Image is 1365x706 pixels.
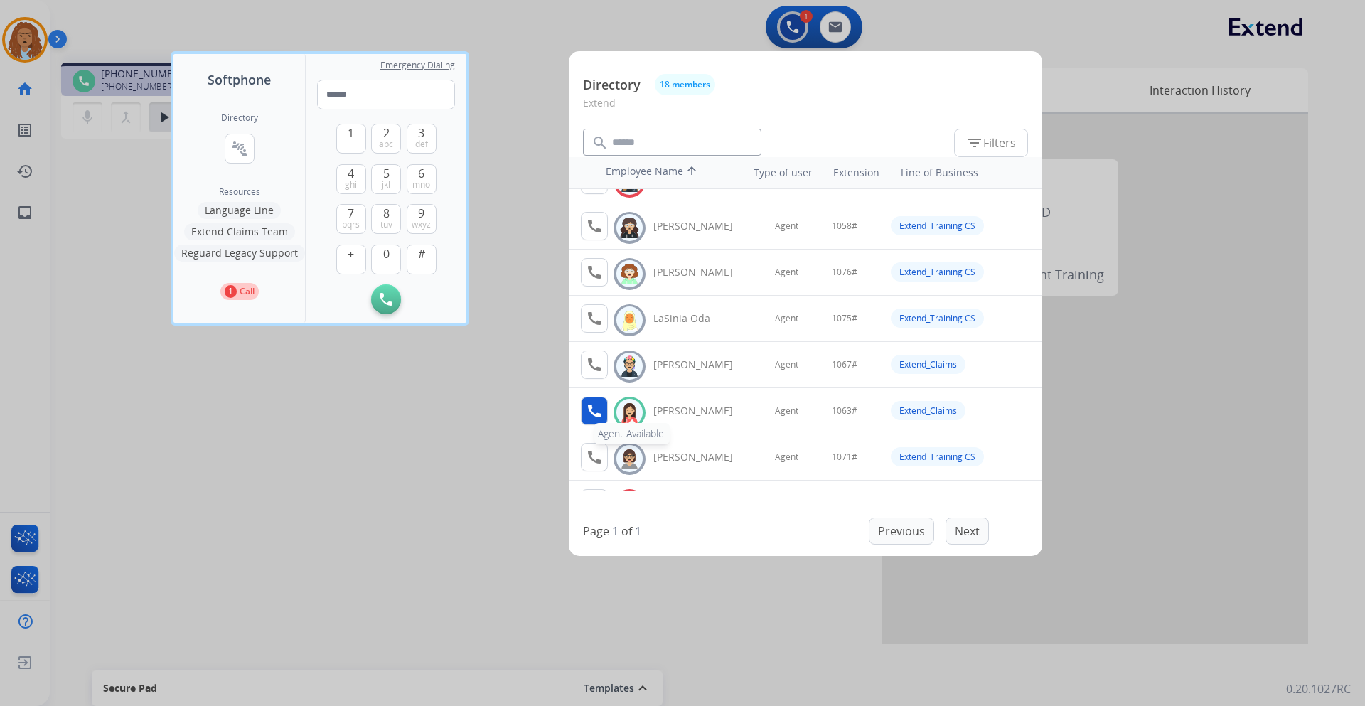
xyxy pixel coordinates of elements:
[407,245,437,274] button: #
[619,217,640,239] img: avatar
[832,313,857,324] span: 1075#
[891,309,984,328] div: Extend_Training CS
[380,60,455,71] span: Emergency Dialing
[619,263,640,285] img: avatar
[594,423,670,444] div: Agent Available.
[418,245,425,262] span: #
[407,204,437,234] button: 9wxyz
[371,245,401,274] button: 0
[415,139,428,150] span: def
[586,310,603,327] mat-icon: call
[683,164,700,181] mat-icon: arrow_upward
[619,402,640,424] img: avatar
[775,267,798,278] span: Agent
[336,204,366,234] button: 7pqrs
[653,265,749,279] div: [PERSON_NAME]
[619,309,640,331] img: avatar
[583,95,1028,122] p: Extend
[371,164,401,194] button: 5jkl
[198,202,281,219] button: Language Line
[184,223,295,240] button: Extend Claims Team
[174,245,305,262] button: Reguard Legacy Support
[655,74,715,95] button: 18 members
[775,405,798,417] span: Agent
[371,124,401,154] button: 2abc
[894,159,1035,187] th: Line of Business
[891,401,965,420] div: Extend_Claims
[418,205,424,222] span: 9
[220,283,259,300] button: 1Call
[412,219,431,230] span: wxyz
[775,451,798,463] span: Agent
[382,179,390,191] span: jkl
[380,293,392,306] img: call-button
[1286,680,1351,697] p: 0.20.1027RC
[775,359,798,370] span: Agent
[832,405,857,417] span: 1063#
[653,404,749,418] div: [PERSON_NAME]
[653,311,749,326] div: LaSinia Oda
[348,205,354,222] span: 7
[832,451,857,463] span: 1071#
[383,124,390,141] span: 2
[231,140,248,157] mat-icon: connect_without_contact
[583,75,641,95] p: Directory
[586,356,603,373] mat-icon: call
[379,139,393,150] span: abc
[383,165,390,182] span: 5
[775,313,798,324] span: Agent
[407,124,437,154] button: 3def
[383,245,390,262] span: 0
[219,186,260,198] span: Resources
[348,245,354,262] span: +
[583,523,609,540] p: Page
[954,129,1028,157] button: Filters
[407,164,437,194] button: 6mno
[336,245,366,274] button: +
[653,358,749,372] div: [PERSON_NAME]
[348,124,354,141] span: 1
[418,124,424,141] span: 3
[418,165,424,182] span: 6
[586,264,603,281] mat-icon: call
[653,450,749,464] div: [PERSON_NAME]
[832,359,857,370] span: 1067#
[619,355,640,378] img: avatar
[775,220,798,232] span: Agent
[208,70,271,90] span: Softphone
[653,219,749,233] div: [PERSON_NAME]
[581,397,608,425] button: Agent Available.
[221,112,258,124] h2: Directory
[891,262,984,282] div: Extend_Training CS
[345,179,357,191] span: ghi
[225,285,237,298] p: 1
[412,179,430,191] span: mno
[966,134,983,151] mat-icon: filter_list
[734,159,820,187] th: Type of user
[619,448,640,470] img: avatar
[832,220,857,232] span: 1058#
[599,157,727,188] th: Employee Name
[832,267,857,278] span: 1076#
[586,218,603,235] mat-icon: call
[380,219,392,230] span: tuv
[591,134,609,151] mat-icon: search
[586,402,603,419] mat-icon: call
[891,447,984,466] div: Extend_Training CS
[383,205,390,222] span: 8
[891,216,984,235] div: Extend_Training CS
[621,523,632,540] p: of
[336,124,366,154] button: 1
[240,285,255,298] p: Call
[348,165,354,182] span: 4
[891,355,965,374] div: Extend_Claims
[586,449,603,466] mat-icon: call
[336,164,366,194] button: 4ghi
[371,204,401,234] button: 8tuv
[966,134,1016,151] span: Filters
[826,159,887,187] th: Extension
[342,219,360,230] span: pqrs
